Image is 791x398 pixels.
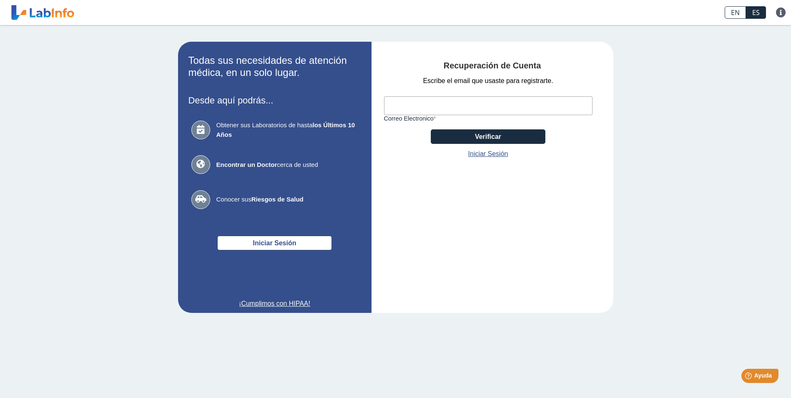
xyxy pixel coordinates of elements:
h3: Desde aquí podrás... [188,95,361,106]
a: Iniciar Sesión [468,149,508,159]
button: Iniciar Sesión [217,236,332,250]
a: EN [725,6,746,19]
h2: Todas sus necesidades de atención médica, en un solo lugar. [188,55,361,79]
button: Verificar [431,129,545,144]
b: Encontrar un Doctor [216,161,277,168]
span: cerca de usted [216,160,358,170]
iframe: Help widget launcher [717,365,782,389]
h4: Recuperación de Cuenta [384,61,601,71]
a: ¡Cumplimos con HIPAA! [188,299,361,309]
span: Escribe el email que usaste para registrarte. [423,76,553,86]
label: Correo Electronico [384,115,593,122]
span: Conocer sus [216,195,358,204]
a: ES [746,6,766,19]
b: los Últimos 10 Años [216,121,355,138]
b: Riesgos de Salud [251,196,304,203]
span: Obtener sus Laboratorios de hasta [216,121,358,139]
